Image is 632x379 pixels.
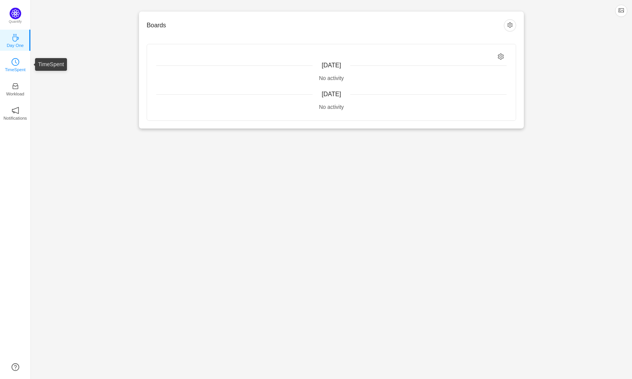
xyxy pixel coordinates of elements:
p: Day One [7,42,23,49]
p: Workload [6,90,24,97]
i: icon: clock-circle [12,58,19,66]
p: TimeSpent [5,66,26,73]
i: icon: setting [498,53,504,60]
i: icon: coffee [12,34,19,42]
a: icon: question-circle [12,363,19,371]
i: icon: notification [12,107,19,114]
span: [DATE] [322,62,341,68]
div: No activity [156,103,507,111]
img: Quantify [10,8,21,19]
a: icon: inboxWorkload [12,85,19,92]
p: Quantify [9,19,22,25]
h3: Boards [147,22,504,29]
p: Notifications [3,115,27,122]
span: [DATE] [322,91,341,97]
button: icon: setting [504,19,516,32]
a: icon: coffeeDay One [12,36,19,44]
button: icon: picture [615,5,627,17]
a: icon: clock-circleTimeSpent [12,60,19,68]
i: icon: inbox [12,82,19,90]
div: No activity [156,74,507,82]
a: icon: notificationNotifications [12,109,19,117]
